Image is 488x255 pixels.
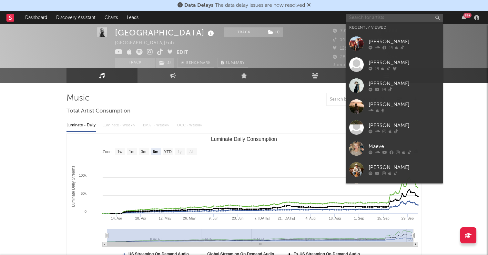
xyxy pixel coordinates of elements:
[333,29,352,33] span: 7,021
[177,58,214,68] a: Benchmark
[85,210,86,213] text: 0
[327,97,395,102] input: Search by song name or URL
[369,101,440,108] div: [PERSON_NAME]
[115,27,216,38] div: [GEOGRAPHIC_DATA]
[463,13,472,18] div: 99 +
[408,237,417,241] text: Oct…
[226,61,245,65] span: Summary
[264,27,283,37] button: (1)
[402,216,414,220] text: 29. Sep
[369,142,440,150] div: Maeve
[346,75,443,96] a: [PERSON_NAME]
[184,3,213,8] span: Data Delays
[369,38,440,45] div: [PERSON_NAME]
[369,59,440,66] div: [PERSON_NAME]
[66,120,96,131] div: Luminate - Daily
[178,150,182,154] text: 1y
[333,63,371,67] span: Jump Score: 89.0
[354,216,364,220] text: 1. Sep
[369,163,440,171] div: [PERSON_NAME]
[329,216,341,220] text: 18. Aug
[141,150,147,154] text: 3m
[189,150,193,154] text: All
[232,216,244,220] text: 23. Jun
[333,46,348,51] span: 128
[81,191,86,195] text: 50k
[135,216,147,220] text: 28. Apr
[377,216,390,220] text: 15. Sep
[346,138,443,159] a: Maeve
[183,216,196,220] text: 26. May
[278,216,295,220] text: 21. [DATE]
[254,216,269,220] text: 7. [DATE]
[224,27,264,37] button: Track
[66,107,130,115] span: Total Artist Consumption
[209,216,219,220] text: 9. Jun
[21,11,52,24] a: Dashboard
[218,58,248,68] button: Summary
[156,58,174,68] button: (1)
[307,3,311,8] span: Dismiss
[115,39,182,47] div: [GEOGRAPHIC_DATA] | Folk
[346,14,443,22] input: Search for artists
[164,150,172,154] text: YTD
[52,11,100,24] a: Discovery Assistant
[264,27,283,37] span: ( 1 )
[115,58,155,68] button: Track
[129,150,135,154] text: 1m
[346,33,443,54] a: [PERSON_NAME]
[346,117,443,138] a: [PERSON_NAME]
[369,80,440,87] div: [PERSON_NAME]
[153,150,158,154] text: 6m
[346,96,443,117] a: [PERSON_NAME]
[333,55,397,59] span: 287,070 Monthly Listeners
[346,54,443,75] a: [PERSON_NAME]
[117,150,123,154] text: 1w
[349,24,440,32] div: Recently Viewed
[100,11,122,24] a: Charts
[369,122,440,129] div: [PERSON_NAME]
[211,136,277,142] text: Luminate Daily Consumption
[71,166,76,207] text: Luminate Daily Streams
[186,59,211,67] span: Benchmark
[79,173,86,177] text: 100k
[111,216,122,220] text: 14. Apr
[177,49,188,57] button: Edit
[333,38,358,42] span: 148,300
[346,159,443,180] a: [PERSON_NAME]
[155,58,174,68] span: ( 1 )
[306,216,316,220] text: 4. Aug
[103,150,113,154] text: Zoom
[122,11,143,24] a: Leads
[462,15,466,20] button: 99+
[159,216,172,220] text: 12. May
[346,180,443,201] a: it's murph
[184,3,305,8] span: : The data delay issues are now resolved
